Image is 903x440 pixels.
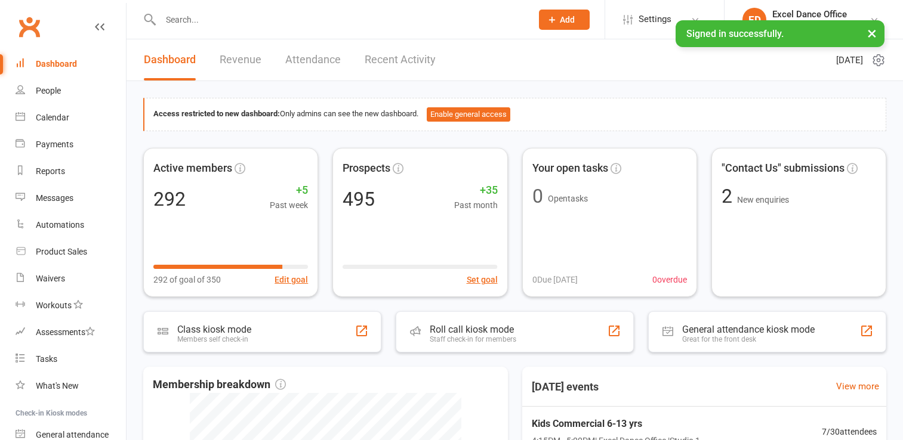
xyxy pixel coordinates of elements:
[275,273,308,286] button: Edit goal
[454,199,498,212] span: Past month
[16,319,126,346] a: Assessments
[177,335,251,343] div: Members self check-in
[153,107,877,122] div: Only admins can see the new dashboard.
[153,376,286,393] span: Membership breakdown
[532,187,543,206] div: 0
[157,11,523,28] input: Search...
[454,182,498,199] span: +35
[427,107,510,122] button: Enable general access
[682,335,815,343] div: Great for the front desk
[742,8,766,32] div: ED
[430,335,516,343] div: Staff check-in for members
[36,300,72,310] div: Workouts
[36,166,65,176] div: Reports
[270,182,308,199] span: +5
[652,273,687,286] span: 0 overdue
[16,104,126,131] a: Calendar
[153,190,186,209] div: 292
[737,195,789,204] span: New enquiries
[467,273,498,286] button: Set goal
[836,379,879,393] a: View more
[16,158,126,185] a: Reports
[270,199,308,212] span: Past week
[36,327,95,337] div: Assessments
[532,273,578,286] span: 0 Due [DATE]
[36,86,61,95] div: People
[532,416,700,432] span: Kids Commercial 6-13 yrs
[16,51,126,78] a: Dashboard
[36,247,87,256] div: Product Sales
[285,39,341,80] a: Attendance
[36,140,73,149] div: Payments
[16,131,126,158] a: Payments
[16,185,126,212] a: Messages
[153,109,280,118] strong: Access restricted to new dashboard:
[772,20,847,30] div: EXCEL DANCE
[686,28,784,39] span: Signed in successfully.
[365,39,436,80] a: Recent Activity
[16,238,126,265] a: Product Sales
[16,346,126,373] a: Tasks
[177,324,251,335] div: Class kiosk mode
[539,10,590,30] button: Add
[16,373,126,399] a: What's New
[36,430,109,439] div: General attendance
[772,9,847,20] div: Excel Dance Office
[36,113,69,122] div: Calendar
[14,12,44,42] a: Clubworx
[144,39,196,80] a: Dashboard
[560,15,575,24] span: Add
[220,39,261,80] a: Revenue
[861,20,883,46] button: ×
[682,324,815,335] div: General attendance kiosk mode
[343,160,390,177] span: Prospects
[430,324,516,335] div: Roll call kiosk mode
[36,193,73,203] div: Messages
[722,185,737,207] span: 2
[532,160,608,177] span: Your open tasks
[16,292,126,319] a: Workouts
[639,6,671,33] span: Settings
[343,190,375,209] div: 495
[153,273,221,286] span: 292 of goal of 350
[822,425,877,438] span: 7 / 30 attendees
[16,212,126,238] a: Automations
[153,160,232,177] span: Active members
[36,220,84,230] div: Automations
[16,78,126,104] a: People
[522,376,608,398] h3: [DATE] events
[36,59,77,69] div: Dashboard
[36,381,79,391] div: What's New
[36,354,57,364] div: Tasks
[16,265,126,292] a: Waivers
[36,274,65,283] div: Waivers
[836,53,863,67] span: [DATE]
[548,194,588,203] span: Open tasks
[722,160,845,177] span: "Contact Us" submissions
